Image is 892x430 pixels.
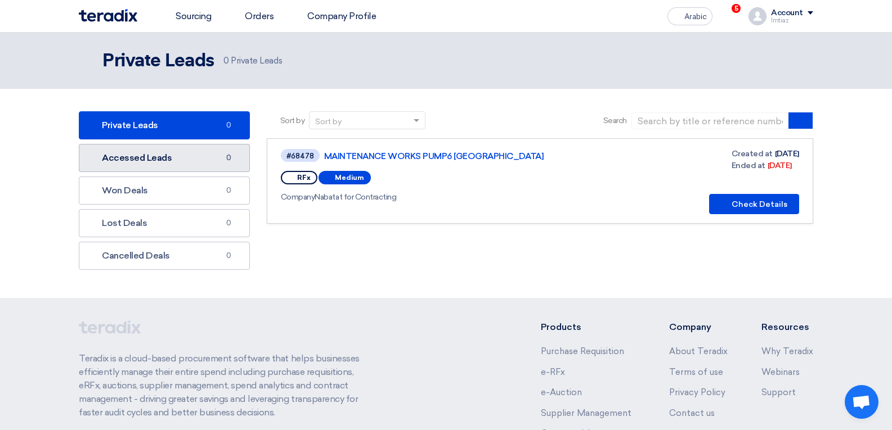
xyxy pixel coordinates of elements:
[102,250,170,261] font: Cancelled Deals
[102,152,172,163] font: Accessed Leads
[280,116,305,125] font: Sort by
[732,200,787,209] font: Check Details
[748,7,767,25] img: profile_test.png
[151,4,220,29] a: Sourcing
[761,387,796,397] a: Support
[845,385,878,419] div: Open chat
[226,186,231,194] font: 0
[667,7,712,25] button: Arabic
[79,9,137,22] img: Teradix logo
[669,322,711,332] font: Company
[771,8,803,17] font: Account
[541,346,624,356] a: Purchase Requisition
[684,12,707,21] font: Arabic
[79,242,250,270] a: Cancelled Deals0
[79,111,250,139] a: Private Leads0
[315,117,342,126] font: Sort by
[102,218,147,228] font: Lost Deals
[79,209,250,237] a: Lost Deals0
[335,174,364,182] font: Medium
[669,346,728,356] a: About Teradix
[79,176,250,205] a: Won Deals0
[775,149,799,159] font: [DATE]
[79,144,250,172] a: Accessed Leads0
[768,161,792,170] font: [DATE]
[761,322,809,332] font: Resources
[226,121,231,129] font: 0
[734,4,738,12] font: 5
[245,11,274,21] font: Orders
[102,185,148,196] font: Won Deals
[732,161,765,170] font: Ended at
[102,52,214,70] font: Private Leads
[315,192,396,202] font: Nabatat for Contracting
[281,192,315,202] font: Company
[669,367,723,377] a: Terms of use
[669,408,715,418] a: Contact us
[631,112,789,129] input: Search by title or reference number
[541,387,582,397] a: e-Auction
[286,152,314,160] font: #68478
[226,219,231,227] font: 0
[761,346,813,356] a: Why Teradix
[226,251,231,260] font: 0
[307,11,376,21] font: Company Profile
[541,408,631,418] a: Supplier Management
[297,174,311,182] font: RFx
[603,116,627,125] font: Search
[226,153,231,162] font: 0
[324,151,544,161] font: MAINTENANCE WORKS PUMP6 [GEOGRAPHIC_DATA]
[771,17,788,24] font: Imtiaz
[102,120,158,130] font: Private Leads
[761,367,800,377] a: Webinars
[732,149,773,159] font: Created at
[541,322,581,332] font: Products
[541,367,565,377] a: e-RFx
[220,4,283,29] a: Orders
[324,151,606,161] a: MAINTENANCE WORKS PUMP6 [GEOGRAPHIC_DATA]
[79,353,360,418] font: Teradix is ​​a cloud-based procurement software that helps businesses efficiently manage their en...
[176,11,211,21] font: Sourcing
[669,387,725,397] a: Privacy Policy
[709,194,799,214] button: Check Details
[223,56,229,66] font: 0
[231,56,282,66] font: Private Leads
